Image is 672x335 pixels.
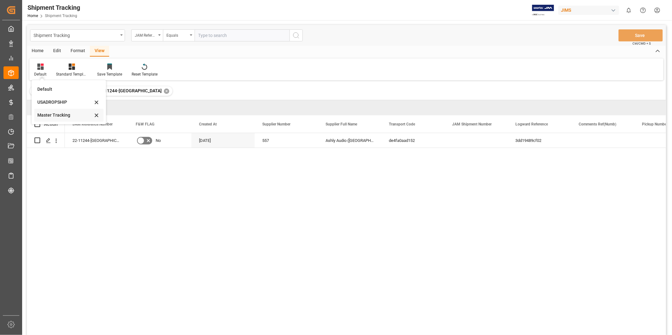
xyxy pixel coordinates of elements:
[28,14,38,18] a: Home
[558,4,622,16] button: JIMS
[37,99,93,106] div: USADROPSHIP
[515,122,548,126] span: Logward Reference
[191,133,255,148] div: [DATE]
[199,122,217,126] span: Created At
[166,31,188,38] div: Equals
[30,29,125,41] button: open menu
[289,29,303,41] button: search button
[262,122,290,126] span: Supplier Number
[98,88,162,93] span: 22-11244-[GEOGRAPHIC_DATA]
[619,29,663,41] button: Save
[632,41,651,46] span: Ctrl/CMD + S
[48,46,66,57] div: Edit
[255,133,318,148] div: 557
[195,29,289,41] input: Type to search
[389,122,415,126] span: Transport Code
[66,46,90,57] div: Format
[642,122,668,126] span: Pickup Number
[326,122,357,126] span: Supplier Full Name
[65,133,128,148] div: 22-11244-[GEOGRAPHIC_DATA]
[136,122,154,126] span: F&W FLAG
[132,71,158,77] div: Reset Template
[164,88,169,94] div: ✕
[318,133,381,148] div: Ashly Audio ([GEOGRAPHIC_DATA], [GEOGRAPHIC_DATA])
[27,133,65,148] div: Press SPACE to select this row.
[381,133,445,148] div: de4fa0aad152
[34,71,47,77] div: Default
[579,122,616,126] span: Comments Ref(Numb)
[97,71,122,77] div: Save Template
[508,133,571,148] div: 3dd19489cf02
[156,133,161,148] span: No
[27,46,48,57] div: Home
[163,29,195,41] button: open menu
[135,31,156,38] div: JAM Reference Number
[452,122,492,126] span: JAM Shipment Number
[34,31,118,39] div: Shipment Tracking
[37,86,93,93] div: Default
[558,6,619,15] div: JIMS
[636,3,650,17] button: Help Center
[90,46,109,57] div: View
[131,29,163,41] button: open menu
[37,112,93,119] div: Master Tracking
[28,3,80,12] div: Shipment Tracking
[56,71,88,77] div: Standard Templates
[622,3,636,17] button: show 0 new notifications
[532,5,554,16] img: Exertis%20JAM%20-%20Email%20Logo.jpg_1722504956.jpg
